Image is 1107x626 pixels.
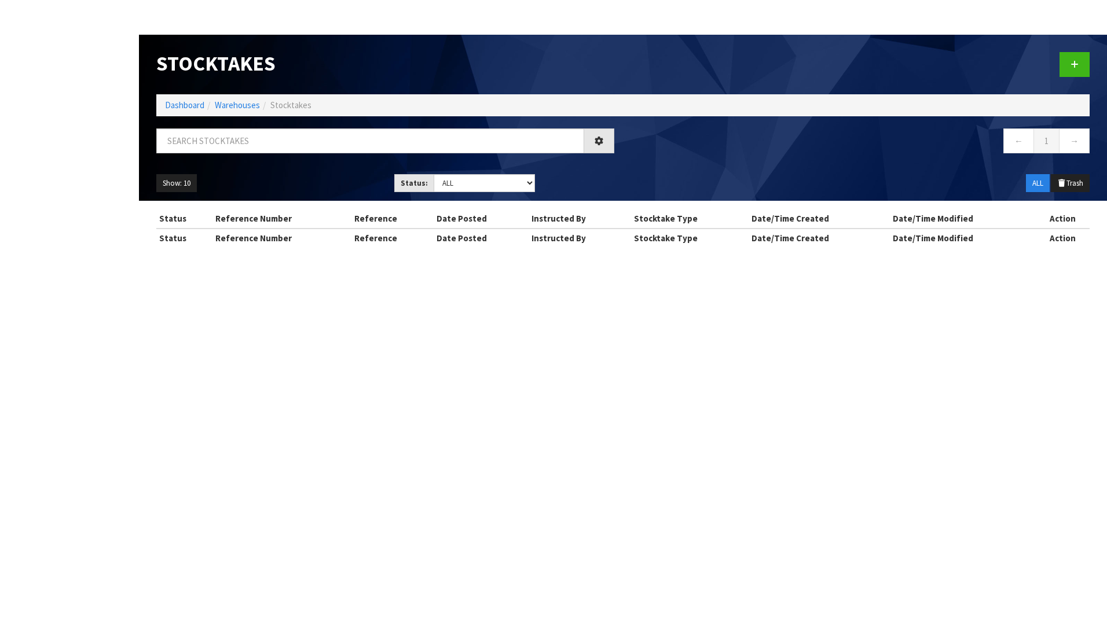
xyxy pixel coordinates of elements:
th: Date/Time Created [749,209,890,228]
button: ALL [1026,174,1050,193]
th: Reference Number [212,209,351,228]
nav: Page navigation [632,128,1090,157]
th: Date/Time Modified [890,229,1036,247]
th: Date/Time Modified [890,209,1036,228]
h1: Stocktakes [156,52,614,75]
a: ← [1003,128,1034,153]
a: → [1059,128,1090,153]
a: 1 [1033,128,1060,153]
th: Date Posted [434,229,529,247]
th: Reference [351,209,434,228]
button: Trash [1051,174,1090,193]
a: Dashboard [165,100,204,111]
th: Date Posted [434,209,529,228]
th: Stocktake Type [631,229,749,247]
th: Reference Number [212,229,351,247]
th: Action [1036,209,1090,228]
th: Status [156,229,212,247]
th: Instructed By [529,229,631,247]
th: Status [156,209,212,228]
th: Stocktake Type [631,209,749,228]
th: Date/Time Created [749,229,890,247]
th: Action [1036,229,1090,247]
a: Warehouses [215,100,260,111]
input: Search stocktakes [156,128,584,153]
strong: Status: [401,178,428,188]
button: Show: 10 [156,174,197,193]
th: Reference [351,229,434,247]
th: Instructed By [529,209,631,228]
span: Stocktakes [270,100,311,111]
